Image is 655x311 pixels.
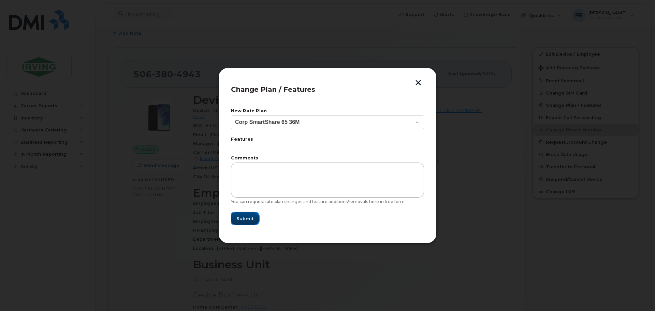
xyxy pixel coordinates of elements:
[231,212,259,225] button: Submit
[231,199,424,204] div: You can request rate plan changes and feature additions/removals here in free form
[236,215,253,222] span: Submit
[231,109,424,113] label: New Rate Plan
[231,137,424,142] label: Features
[231,156,424,160] label: Comments
[231,85,315,94] span: Change Plan / Features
